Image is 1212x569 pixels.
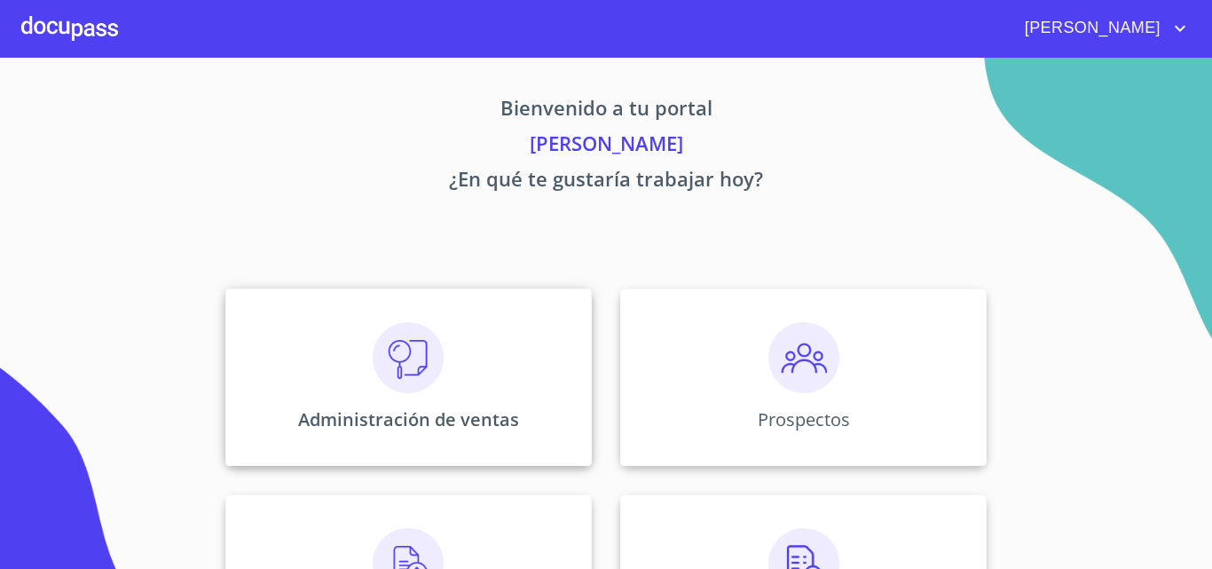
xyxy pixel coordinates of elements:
p: [PERSON_NAME] [59,129,1153,164]
span: [PERSON_NAME] [1011,14,1169,43]
p: Prospectos [758,407,850,431]
p: Bienvenido a tu portal [59,93,1153,129]
p: ¿En qué te gustaría trabajar hoy? [59,164,1153,200]
img: consulta.png [373,322,444,393]
button: account of current user [1011,14,1191,43]
img: prospectos.png [768,322,839,393]
p: Administración de ventas [298,407,519,431]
